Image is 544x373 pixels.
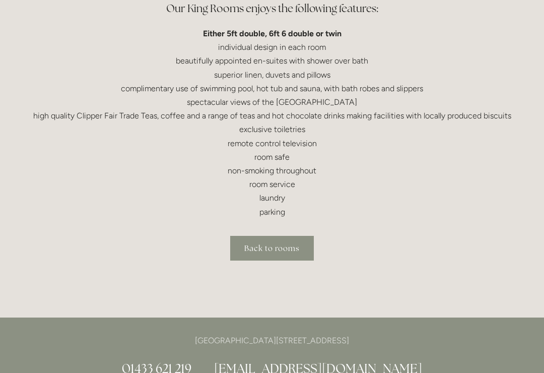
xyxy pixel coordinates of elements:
[203,29,342,38] strong: Either 5ft double, 6ft 6 double or twin
[31,27,513,219] p: individual design in each room beautifully appointed en-suites with shower over bath superior lin...
[230,236,314,261] a: Back to rooms
[31,334,513,347] p: [GEOGRAPHIC_DATA][STREET_ADDRESS]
